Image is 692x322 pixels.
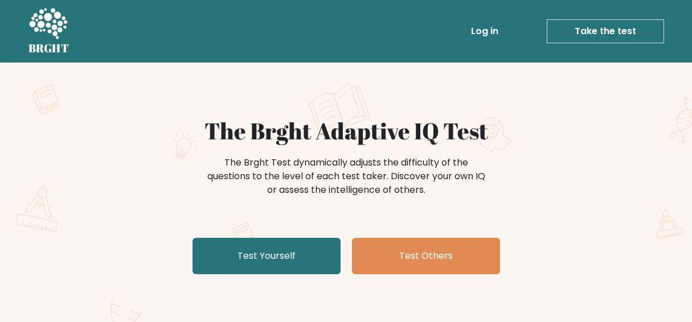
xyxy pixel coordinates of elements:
a: Test Others [352,238,500,274]
a: Take the test [547,19,664,43]
a: BRGHT [28,5,69,58]
a: Test Yourself [193,238,341,274]
a: Log in [466,20,503,43]
h5: BRGHT [28,42,69,55]
h1: The Brght Adaptive IQ Test [68,117,624,145]
div: The Brght Test dynamically adjusts the difficulty of the questions to the level of each test take... [204,156,489,197]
